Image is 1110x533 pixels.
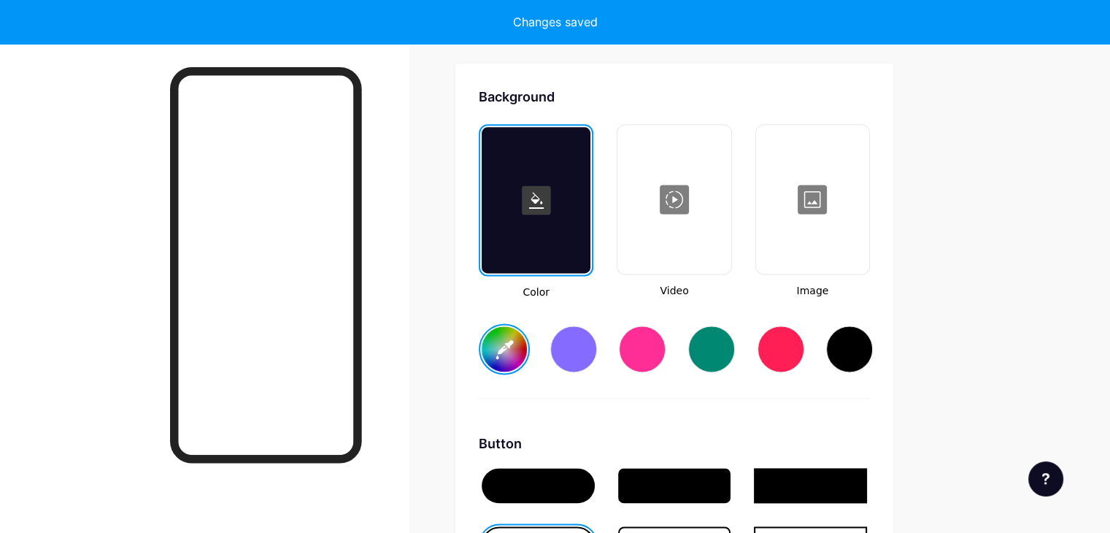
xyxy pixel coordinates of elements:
[617,283,731,299] span: Video
[479,285,593,300] span: Color
[755,283,870,299] span: Image
[479,434,870,453] div: Button
[479,87,870,107] div: Background
[513,13,598,31] div: Changes saved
